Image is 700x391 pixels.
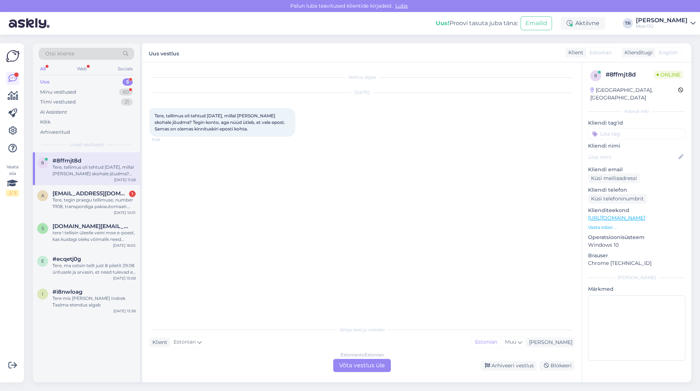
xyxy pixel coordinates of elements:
[52,190,128,197] span: a.kirsel@gmail.com
[565,49,583,56] div: Klient
[588,207,685,214] p: Klienditeekond
[606,70,654,79] div: # 8ffmjt8d
[149,48,179,58] label: Uus vestlus
[6,164,19,196] div: Vaata siia
[590,86,678,102] div: [GEOGRAPHIC_DATA], [GEOGRAPHIC_DATA]
[149,339,167,346] div: Klient
[341,352,384,358] div: Estonian to Estonian
[52,157,81,164] span: #8ffmjt8d
[588,142,685,150] p: Kliendi nimi
[41,160,44,165] span: 8
[121,98,133,106] div: 21
[588,241,685,249] p: Windows 10
[588,259,685,267] p: Chrome [TECHNICAL_ID]
[40,118,51,126] div: Kõik
[113,275,136,281] div: [DATE] 15:08
[114,210,136,215] div: [DATE] 10:51
[636,17,688,23] div: [PERSON_NAME]
[6,49,20,63] img: Askly Logo
[52,197,136,210] div: Tere, tegin praegu tellimuse, number 11108, transpordiga pakiautomaati. Ammu [DATE] tegin ka tell...
[39,64,47,74] div: All
[40,109,67,116] div: AI Assistent
[174,338,196,346] span: Estonian
[436,19,518,28] div: Proovi tasuta juba täna:
[155,113,286,132] span: Tere, tellimus oli tehtud [DATE], millal [PERSON_NAME] skohale jõudma? Tegin konto, aga nüüd ütle...
[52,256,81,262] span: #ecqetj0g
[40,129,70,136] div: Arhiveeritud
[588,173,640,183] div: Küsi meiliaadressi
[588,194,647,204] div: Küsi telefoninumbrit
[588,285,685,293] p: Märkmed
[540,361,575,371] div: Blokeeri
[152,137,179,142] span: 11:28
[393,3,410,9] span: Luba
[561,17,605,30] div: Aktiivne
[636,17,696,29] a: [PERSON_NAME]Moe OÜ
[52,223,128,230] span: s.aasma.sa@gmail.com
[588,186,685,194] p: Kliendi telefon
[52,164,136,177] div: Tere, tellimus oli tehtud [DATE], millal [PERSON_NAME] skohale jõudma? Tegin konto, aga nüüd ütle...
[116,64,134,74] div: Socials
[42,226,44,231] span: s
[622,49,653,56] div: Klienditugi
[333,359,391,372] div: Võta vestlus üle
[40,89,76,96] div: Minu vestlused
[588,119,685,127] p: Kliendi tag'id
[521,16,552,30] button: Emailid
[40,98,76,106] div: Tiimi vestlused
[588,224,685,231] p: Vaata edasi ...
[113,308,136,314] div: [DATE] 15:38
[52,230,136,243] div: tere ! tellisin üleeile veini moe e-poest, kas kuidagi oleks võimalik need [PERSON_NAME] saada?
[41,193,44,198] span: a
[654,71,683,79] span: Online
[481,361,537,371] div: Arhiveeri vestlus
[122,78,133,86] div: 5
[40,78,50,86] div: Uus
[588,153,677,161] input: Lisa nimi
[70,141,104,148] span: Uued vestlused
[52,295,136,308] div: Tere mis [PERSON_NAME] Indrek Taalma etendus algab
[588,166,685,173] p: Kliendi email
[52,262,136,275] div: Tere, ma ostsin teilt just 8 piletit 29.08 üritusele ja arvasin, et need tulevad e- mailile nagu ...
[505,339,516,345] span: Muu
[588,274,685,281] div: [PERSON_NAME]
[149,74,575,81] div: Vestlus algas
[436,20,450,27] b: Uus!
[149,89,575,96] div: [DATE]
[52,289,82,295] span: #i8nwloag
[659,49,678,56] span: English
[42,291,43,297] span: i
[113,243,136,248] div: [DATE] 16:05
[471,337,501,348] div: Estonian
[588,128,685,139] input: Lisa tag
[588,252,685,259] p: Brauser
[45,50,74,58] span: Otsi kliente
[526,339,572,346] div: [PERSON_NAME]
[623,18,633,28] div: TR
[41,258,44,264] span: e
[636,23,688,29] div: Moe OÜ
[588,215,645,221] a: [URL][DOMAIN_NAME]
[588,234,685,241] p: Operatsioonisüsteem
[588,108,685,115] div: Kliendi info
[594,73,597,78] span: 8
[6,190,19,196] div: 2 / 3
[129,191,136,197] div: 1
[149,327,575,333] div: Valige keel ja vastake
[75,64,88,74] div: Web
[119,89,133,96] div: 60
[590,49,612,56] span: Estonian
[114,177,136,183] div: [DATE] 11:28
